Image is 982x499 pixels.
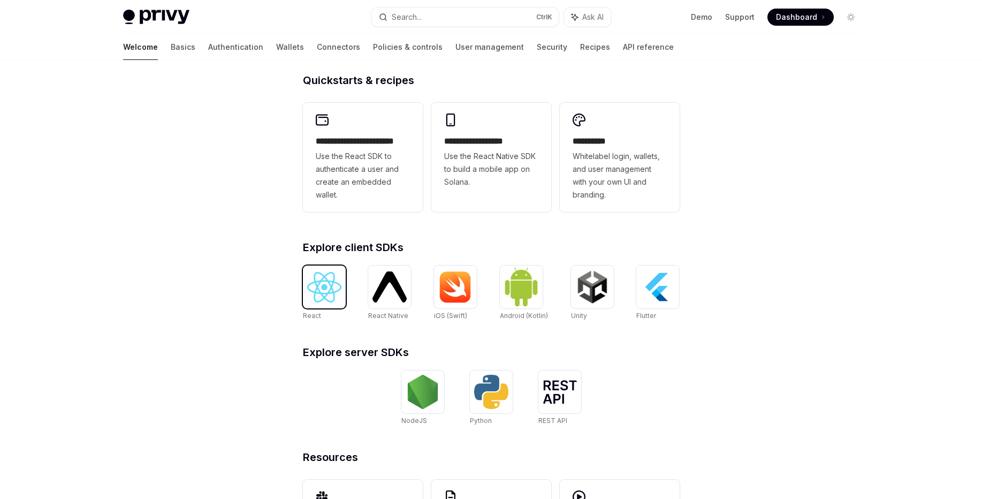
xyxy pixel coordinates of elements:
[171,34,195,60] a: Basics
[123,10,189,25] img: light logo
[504,267,538,307] img: Android (Kotlin)
[371,7,559,27] button: Search...CtrlK
[303,347,409,358] span: Explore server SDKs
[538,371,581,426] a: REST APIREST API
[767,9,834,26] a: Dashboard
[691,12,712,22] a: Demo
[316,150,410,201] span: Use the React SDK to authenticate a user and create an embedded wallet.
[368,312,408,320] span: React Native
[455,34,524,60] a: User management
[401,371,444,426] a: NodeJSNodeJS
[303,452,358,463] span: Resources
[500,266,548,321] a: Android (Kotlin)Android (Kotlin)
[406,375,440,409] img: NodeJS
[276,34,304,60] a: Wallets
[303,266,346,321] a: ReactReact
[208,34,263,60] a: Authentication
[842,9,859,26] button: Toggle dark mode
[470,417,492,425] span: Python
[641,270,675,304] img: Flutter
[543,380,577,404] img: REST API
[470,371,513,426] a: PythonPython
[373,34,443,60] a: Policies & controls
[303,75,414,86] span: Quickstarts & recipes
[571,312,587,320] span: Unity
[123,34,158,60] a: Welcome
[571,266,614,321] a: UnityUnity
[580,34,610,60] a: Recipes
[434,312,467,320] span: iOS (Swift)
[623,34,674,60] a: API reference
[431,103,551,212] a: **** **** **** ***Use the React Native SDK to build a mobile app on Solana.
[303,242,404,253] span: Explore client SDKs
[725,12,755,22] a: Support
[307,272,341,303] img: React
[575,270,610,304] img: Unity
[537,34,567,60] a: Security
[500,312,548,320] span: Android (Kotlin)
[372,271,407,302] img: React Native
[776,12,817,22] span: Dashboard
[317,34,360,60] a: Connectors
[560,103,680,212] a: **** *****Whitelabel login, wallets, and user management with your own UI and branding.
[392,11,422,24] div: Search...
[368,266,411,321] a: React NativeReact Native
[536,13,552,21] span: Ctrl K
[434,266,477,321] a: iOS (Swift)iOS (Swift)
[582,12,604,22] span: Ask AI
[573,150,667,201] span: Whitelabel login, wallets, and user management with your own UI and branding.
[438,271,473,303] img: iOS (Swift)
[636,266,679,321] a: FlutterFlutter
[444,150,538,188] span: Use the React Native SDK to build a mobile app on Solana.
[303,312,321,320] span: React
[538,417,567,425] span: REST API
[401,417,427,425] span: NodeJS
[636,312,656,320] span: Flutter
[564,7,611,27] button: Ask AI
[474,375,508,409] img: Python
